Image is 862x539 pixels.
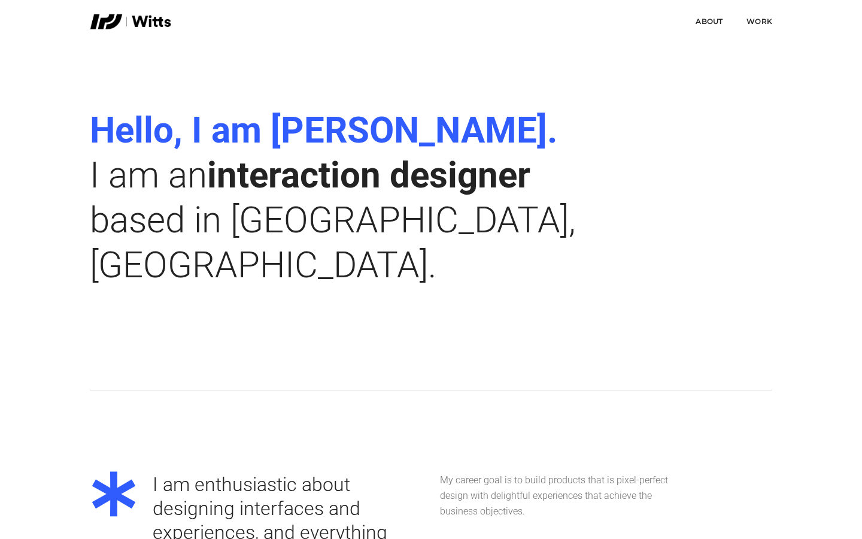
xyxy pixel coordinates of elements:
img: Witts logo [90,14,172,29]
strong: Hello, I am [PERSON_NAME]. [90,109,557,152]
p: My career goal is to build products that is pixel-perfect design with delightful experiences that... [440,473,673,519]
span: I am an based in [GEOGRAPHIC_DATA], [GEOGRAPHIC_DATA]. [90,78,636,302]
strong: interaction designer [207,154,530,196]
a: Witts [90,14,172,29]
